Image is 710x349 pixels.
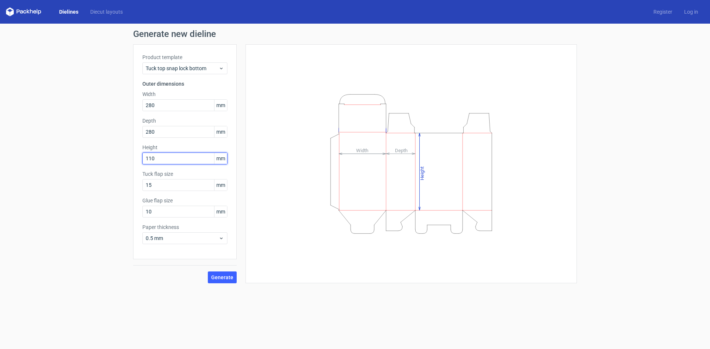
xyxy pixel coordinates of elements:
h1: Generate new dieline [133,30,577,38]
tspan: Height [419,166,425,180]
a: Register [648,8,678,16]
span: Generate [211,275,233,280]
label: Tuck flap size [142,170,227,178]
label: Width [142,90,227,98]
button: Generate [208,271,237,283]
a: Diecut layouts [84,8,129,16]
span: 0.5 mm [146,235,219,242]
tspan: Width [356,147,368,153]
span: mm [214,153,227,164]
tspan: Depth [395,147,408,153]
a: Dielines [53,8,84,16]
span: mm [214,100,227,111]
span: mm [214,179,227,191]
span: Tuck top snap lock bottom [146,65,219,72]
label: Product template [142,54,227,61]
a: Log in [678,8,704,16]
label: Paper thickness [142,223,227,231]
h3: Outer dimensions [142,80,227,88]
label: Height [142,144,227,151]
label: Glue flap size [142,197,227,204]
span: mm [214,206,227,217]
label: Depth [142,117,227,124]
span: mm [214,126,227,137]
